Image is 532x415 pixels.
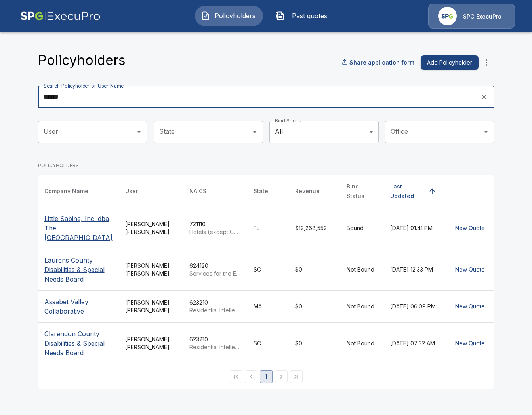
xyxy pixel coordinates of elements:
td: $0 [289,290,340,322]
div: State [254,187,268,196]
td: SC [247,249,289,290]
div: User [125,187,138,196]
div: [PERSON_NAME] [PERSON_NAME] [125,262,177,278]
p: Residential Intellectual and [MEDICAL_DATA] Facilities [189,306,241,314]
button: Open [481,126,492,137]
button: Open [249,126,260,137]
label: Bind Status [275,117,301,124]
p: Laurens County Disabilities & Special Needs Board [44,255,113,284]
td: $0 [289,322,340,364]
td: [DATE] 06:09 PM [384,290,446,322]
img: Policyholders Icon [201,11,210,21]
button: New Quote [452,336,488,351]
td: Not Bound [340,249,384,290]
td: [DATE] 07:32 AM [384,322,446,364]
img: AA Logo [20,4,101,29]
nav: pagination navigation [229,370,304,383]
table: simple table [38,175,494,364]
p: Hotels (except Casino Hotels) and Motels [189,228,241,236]
img: Past quotes Icon [275,11,285,21]
div: 624120 [189,262,241,278]
td: $0 [289,249,340,290]
p: Clarendon County Disabilities & Special Needs Board [44,329,113,358]
td: SC [247,322,289,364]
span: Policyholders [214,11,257,21]
div: 623210 [189,299,241,314]
td: [DATE] 01:41 PM [384,207,446,249]
button: New Quote [452,263,488,277]
button: New Quote [452,299,488,314]
p: Share application form [349,58,414,67]
a: Add Policyholder [418,55,479,70]
td: FL [247,207,289,249]
td: Bound [340,207,384,249]
div: 623210 [189,335,241,351]
img: Agency Icon [438,7,457,25]
button: clear search [478,91,490,103]
button: Policyholders IconPolicyholders [195,6,263,26]
div: [PERSON_NAME] [PERSON_NAME] [125,335,177,351]
div: All [269,121,379,143]
div: Last Updated [390,182,425,201]
div: [PERSON_NAME] [PERSON_NAME] [125,299,177,314]
p: Residential Intellectual and [MEDICAL_DATA] Facilities [189,343,241,351]
label: Search Policyholder or User Name [44,82,124,89]
p: POLICYHOLDERS [38,162,494,169]
div: Company Name [44,187,88,196]
td: [DATE] 12:33 PM [384,249,446,290]
div: NAICS [189,187,206,196]
button: Open [133,126,145,137]
a: Agency IconSPG ExecuPro [428,4,515,29]
button: Past quotes IconPast quotes [269,6,338,26]
p: Little Sabine, Inc. dba The [GEOGRAPHIC_DATA] [44,214,113,242]
span: Past quotes [288,11,332,21]
td: Not Bound [340,290,384,322]
div: [PERSON_NAME] [PERSON_NAME] [125,220,177,236]
button: New Quote [452,221,488,236]
p: SPG ExecuPro [463,13,501,21]
td: $12,268,552 [289,207,340,249]
th: Bind Status [340,175,384,207]
button: more [479,55,494,70]
td: MA [247,290,289,322]
button: page 1 [260,370,273,383]
p: Assabet Valley Collaborative [44,297,113,316]
div: Revenue [295,187,320,196]
h4: Policyholders [38,52,126,69]
td: Not Bound [340,322,384,364]
div: 721110 [189,220,241,236]
p: Services for the Elderly and Persons with Disabilities [189,270,241,278]
button: Add Policyholder [421,55,479,70]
